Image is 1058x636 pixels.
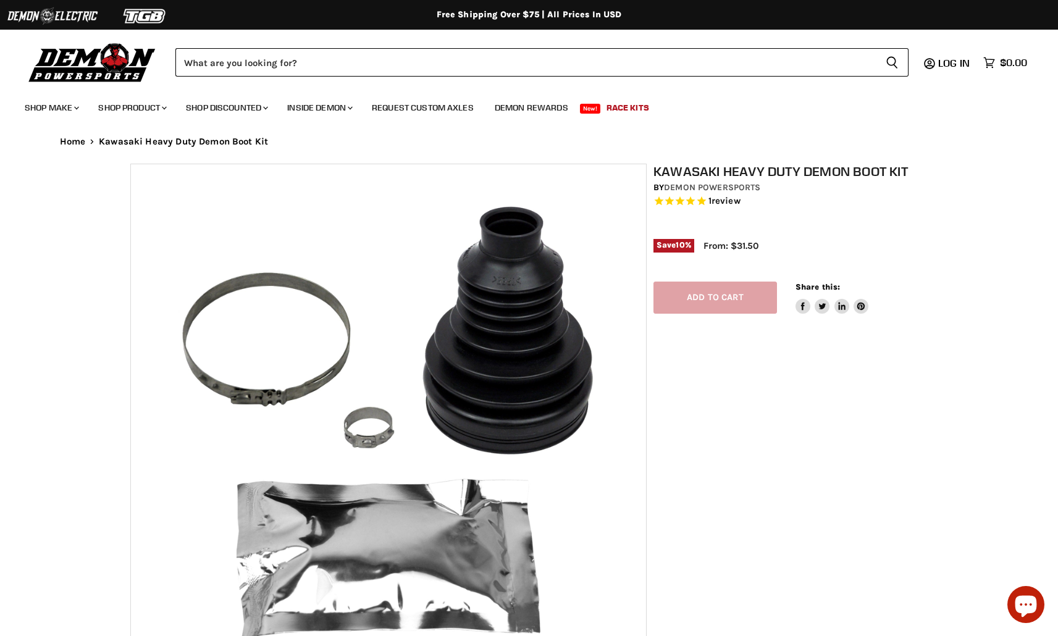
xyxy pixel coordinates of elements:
a: Shop Discounted [177,95,275,120]
button: Search [876,48,909,77]
span: Log in [938,57,970,69]
span: Save % [653,239,694,253]
div: by [653,181,935,195]
span: New! [580,104,601,114]
img: TGB Logo 2 [99,4,191,28]
input: Search [175,48,876,77]
form: Product [175,48,909,77]
img: Demon Electric Logo 2 [6,4,99,28]
a: Demon Rewards [485,95,577,120]
span: $0.00 [1000,57,1027,69]
a: Race Kits [597,95,658,120]
a: Demon Powersports [664,182,760,193]
div: Free Shipping Over $75 | All Prices In USD [35,9,1023,20]
a: Home [60,136,86,147]
span: Kawasaki Heavy Duty Demon Boot Kit [99,136,268,147]
span: Share this: [796,282,840,291]
a: $0.00 [977,54,1033,72]
a: Inside Demon [278,95,360,120]
span: review [712,195,741,206]
img: Demon Powersports [25,40,160,84]
inbox-online-store-chat: Shopify online store chat [1004,586,1048,626]
span: Rated 5.0 out of 5 stars 1 reviews [653,195,935,208]
a: Shop Make [15,95,86,120]
a: Request Custom Axles [363,95,483,120]
span: 1 reviews [708,195,741,206]
h1: Kawasaki Heavy Duty Demon Boot Kit [653,164,935,179]
ul: Main menu [15,90,1024,120]
span: 10 [676,240,684,249]
nav: Breadcrumbs [35,136,1023,147]
span: From: $31.50 [703,240,758,251]
a: Shop Product [89,95,174,120]
a: Log in [933,57,977,69]
aside: Share this: [796,282,869,314]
